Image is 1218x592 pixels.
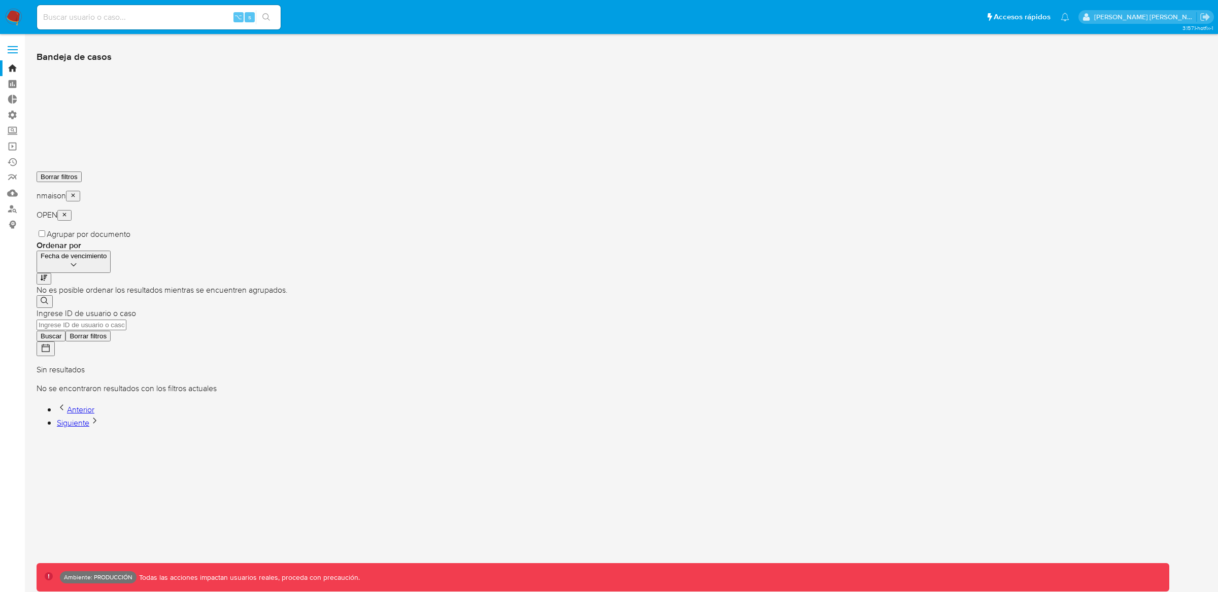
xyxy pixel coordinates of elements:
[248,12,251,22] span: s
[994,12,1051,22] span: Accesos rápidos
[37,11,281,24] input: Buscar usuario o caso...
[1061,13,1069,21] a: Notificaciones
[64,575,132,579] p: Ambiente: PRODUCCIÓN
[256,10,277,24] button: search-icon
[1200,12,1210,22] a: Salir
[137,573,360,582] p: Todas las acciones impactan usuarios reales, proceda con precaución.
[1094,12,1197,22] p: natalia.maison@mercadolibre.com
[234,12,242,22] span: ⌥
